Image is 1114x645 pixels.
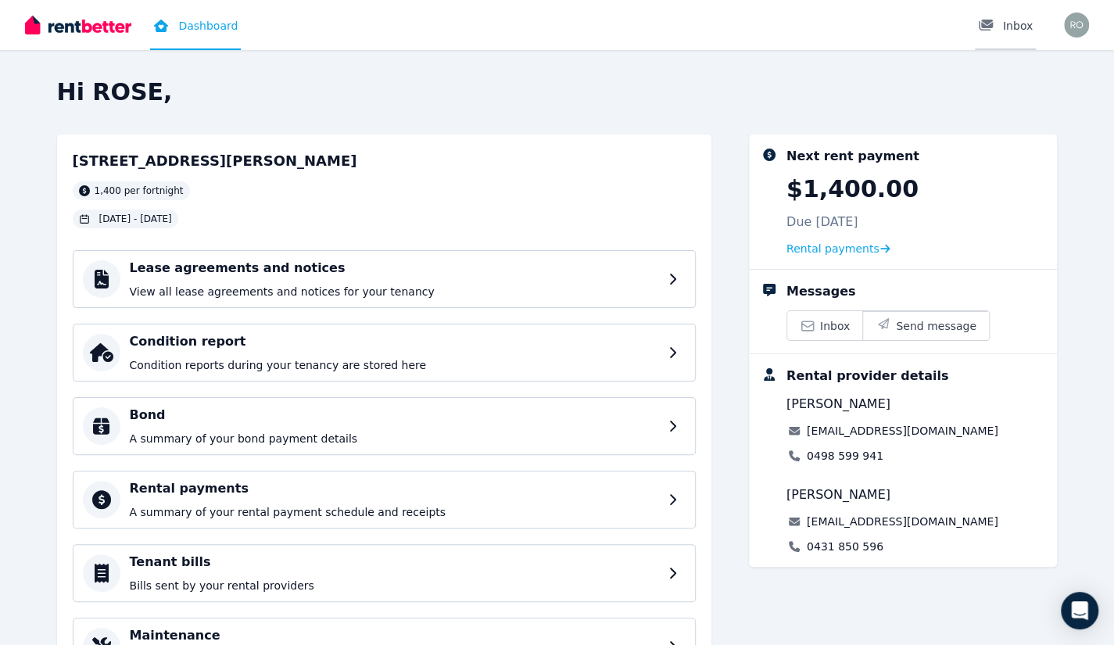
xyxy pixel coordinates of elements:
span: Inbox [820,318,850,334]
a: 0498 599 941 [807,448,883,464]
a: Inbox [787,311,862,340]
span: Send message [896,318,976,334]
h4: Bond [130,406,659,425]
p: $1,400.00 [786,175,919,203]
h4: Rental payments [130,479,659,498]
p: Condition reports during your tenancy are stored here [130,357,659,373]
span: [DATE] - [DATE] [99,213,172,225]
span: 1,400 per fortnight [95,185,184,197]
span: [PERSON_NAME] [786,486,890,504]
div: Open Intercom Messenger [1061,592,1098,629]
p: View all lease agreements and notices for your tenancy [130,284,659,299]
p: A summary of your bond payment details [130,431,659,446]
span: [PERSON_NAME] [786,395,890,414]
h4: Tenant bills [130,553,659,572]
span: Rental payments [786,241,879,256]
img: RentBetter [25,13,131,37]
h4: Condition report [130,332,659,351]
div: Inbox [978,18,1033,34]
a: [EMAIL_ADDRESS][DOMAIN_NAME] [807,423,998,439]
div: Rental provider details [786,367,948,385]
div: Next rent payment [786,147,919,166]
button: Send message [862,311,989,340]
p: Due [DATE] [786,213,858,231]
a: 0431 850 596 [807,539,883,554]
a: Rental payments [786,241,890,256]
h2: Hi ROSE, [57,78,1058,106]
div: Messages [786,282,855,301]
h4: Maintenance [130,626,659,645]
p: Bills sent by your rental providers [130,578,659,593]
a: [EMAIL_ADDRESS][DOMAIN_NAME] [807,514,998,529]
p: A summary of your rental payment schedule and receipts [130,504,659,520]
img: ROSE DIANE SALAS SUBA [1064,13,1089,38]
h4: Lease agreements and notices [130,259,659,278]
h2: [STREET_ADDRESS][PERSON_NAME] [73,150,357,172]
